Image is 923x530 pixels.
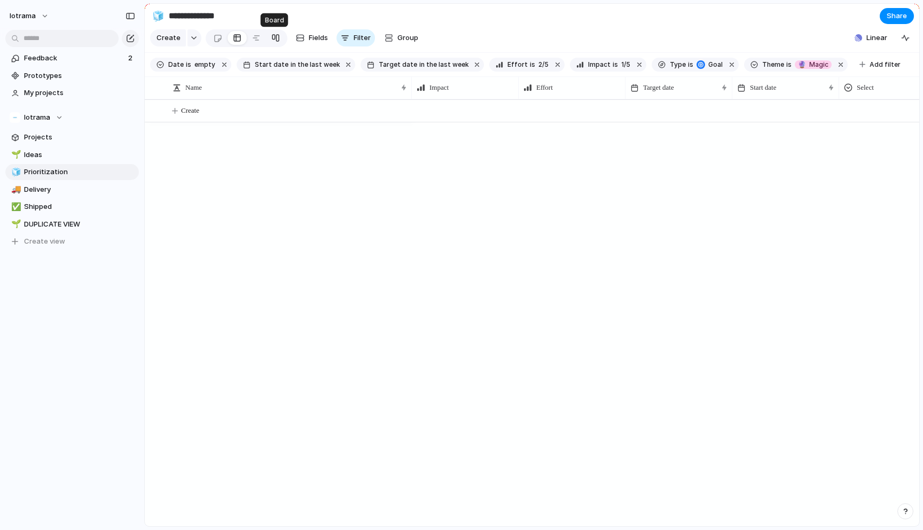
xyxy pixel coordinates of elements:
div: 🌱 [11,149,19,161]
span: Create [181,105,199,116]
span: Create view [24,236,65,247]
span: 2 [128,53,135,64]
span: is [786,60,792,69]
button: Create [150,29,186,46]
a: 🌱Ideas [5,147,139,163]
span: Ideas [24,150,135,160]
a: 🚚Delivery [5,182,139,198]
button: 🧊 [150,7,167,25]
span: empty [194,60,215,69]
span: in the last week [419,60,469,69]
button: ✅ [10,201,20,212]
div: 🚚 [11,183,19,196]
span: in the last week [291,60,340,69]
button: 🌱 [10,150,20,160]
div: Board [261,13,288,27]
a: My projects [5,85,139,101]
button: in the last week [290,59,341,71]
a: 🌱DUPLICATE VIEW [5,216,139,232]
button: Fields [292,29,332,46]
button: Filter [337,29,375,46]
button: in the last week [418,59,470,71]
span: Type [670,60,686,69]
a: Prototypes [5,68,139,84]
span: Prioritization [24,167,135,177]
button: is [686,59,695,71]
span: Start date [255,60,288,69]
span: Add filter [870,60,901,69]
span: Shipped [24,201,135,212]
button: Add filter [853,57,907,72]
button: 2/5 [536,59,551,71]
span: is [688,60,693,69]
div: 🧊 [11,166,19,178]
button: is [784,59,794,71]
a: Projects [5,129,139,145]
button: 1/5 [619,59,632,71]
span: Prototypes [24,71,135,81]
span: Name [185,82,202,93]
span: Select [857,82,874,93]
span: Target date [379,60,417,69]
div: ✅ [11,201,19,213]
button: Group [379,29,424,46]
button: 🚚 [10,184,20,195]
button: goal [694,59,725,71]
span: Create [157,33,181,43]
button: is [184,59,193,71]
span: 1 / 5 [621,60,630,69]
button: Iotrama [5,110,139,126]
span: Iotrama [24,112,50,123]
span: My projects [24,88,135,98]
span: Share [887,11,907,21]
span: Linear [866,33,887,43]
span: Target date [643,82,674,93]
span: 2 / 5 [538,60,549,69]
span: Date [168,60,184,69]
button: iotrama [5,7,54,25]
span: Fields [309,33,328,43]
span: goal [705,60,723,69]
span: iotrama [10,11,36,21]
span: 🔮 [798,60,806,68]
button: 🧊 [10,167,20,177]
button: empty [192,59,217,71]
span: Filter [354,33,371,43]
span: is [530,60,535,69]
button: Linear [850,30,891,46]
a: ✅Shipped [5,199,139,215]
span: Start date [750,82,776,93]
span: DUPLICATE VIEW [24,219,135,230]
a: 🧊Prioritization [5,164,139,180]
button: Share [880,8,914,24]
span: is [186,60,191,69]
span: Impact [429,82,449,93]
span: Projects [24,132,135,143]
span: Magic [798,60,828,69]
span: Impact [588,60,611,69]
button: is [611,59,620,71]
span: Group [397,33,418,43]
div: 🌱 [11,218,19,230]
span: is [613,60,618,69]
a: Feedback2 [5,50,139,66]
span: Theme [762,60,784,69]
span: Delivery [24,184,135,195]
button: Create view [5,233,139,250]
span: Effort [507,60,528,69]
span: Feedback [24,53,125,64]
div: 🧊 [152,9,164,23]
button: is [528,59,537,71]
button: 🌱 [10,219,20,230]
span: Effort [536,82,553,93]
button: 🔮Magic [793,59,834,71]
